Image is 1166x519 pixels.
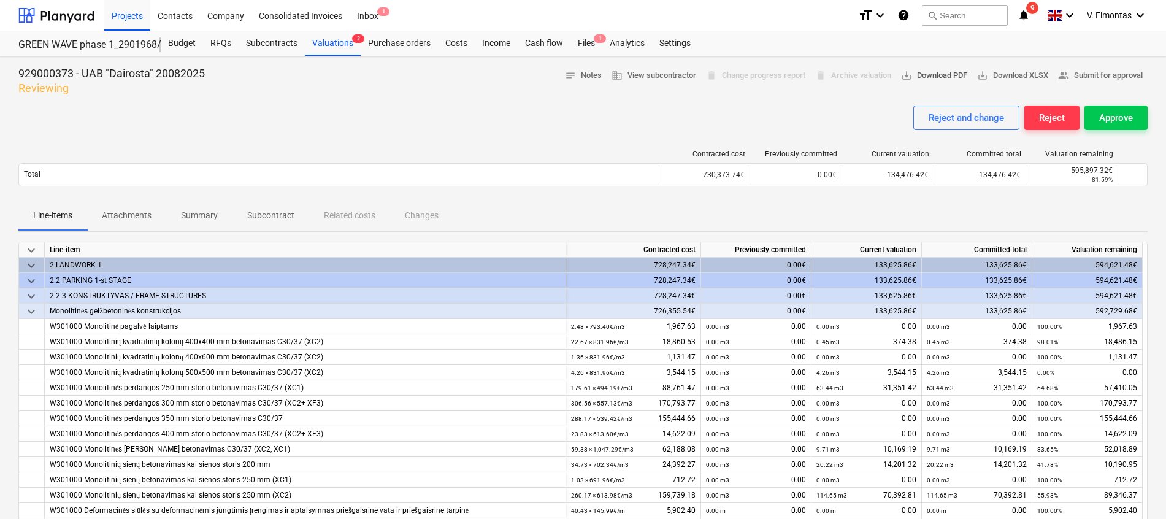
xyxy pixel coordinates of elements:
[571,477,625,483] small: 1.03 × 691.96€ / m3
[1037,446,1058,453] small: 83.65%
[475,31,518,56] a: Income
[438,31,475,56] a: Costs
[50,350,561,365] div: W301000 Monolitinių kvadratinių kolonų 400x600 mm betonavimas C30/37 (XC2)
[1039,110,1065,126] div: Reject
[706,461,729,468] small: 0.00 m3
[571,461,629,468] small: 34.73 × 702.34€ / m3
[1024,106,1080,130] button: Reject
[816,339,840,345] small: 0.45 m3
[652,31,698,56] div: Settings
[1026,2,1038,14] span: 9
[701,304,811,319] div: 0.00€
[1037,488,1137,503] div: 89,346.37
[50,457,561,472] div: W301000 Monolitinių sienų betonavimas kai sienos storis 200 mm
[901,69,967,83] span: Download PDF
[706,503,806,518] div: 0.00
[1037,365,1137,380] div: 0.00
[1037,431,1062,437] small: 100.00%
[816,503,916,518] div: 0.00
[701,258,811,273] div: 0.00€
[571,442,696,457] div: 62,188.08
[50,442,561,457] div: W301000 Monolitinės [PERSON_NAME] betonavimas C30/37 (XC2, XC1)
[927,10,937,20] span: search
[927,492,957,499] small: 114.65 m3
[927,426,1027,442] div: 0.00
[1133,8,1148,23] i: keyboard_arrow_down
[816,477,840,483] small: 0.00 m3
[701,242,811,258] div: Previously committed
[571,415,632,422] small: 288.17 × 539.42€ / m3
[811,304,922,319] div: 133,625.86€
[1037,350,1137,365] div: 1,131.47
[571,323,625,330] small: 2.48 × 793.40€ / m3
[45,242,566,258] div: Line-item
[939,150,1021,158] div: Committed total
[571,503,696,518] div: 5,902.40
[18,66,205,81] p: 929000373 - UAB "Dairosta" 20082025
[566,258,701,273] div: 728,247.34€
[1053,66,1148,85] button: Submit for approval
[1037,385,1058,391] small: 64.68%
[565,70,576,81] span: notes
[927,396,1027,411] div: 0.00
[50,503,561,518] div: W301000 Deformacinės siūlės su deformacinėmis jungtimis įrengimas ir aptaisymnas priešgaisrine va...
[927,503,1027,518] div: 0.00
[1037,457,1137,472] div: 10,190.95
[1032,304,1143,319] div: 592,729.68€
[50,365,561,380] div: W301000 Monolitinių kvadratinių kolonų 500x500 mm betonavimas C30/37 (XC2)
[706,354,729,361] small: 0.00 m3
[1037,472,1137,488] div: 712.72
[1084,106,1148,130] button: Approve
[816,400,840,407] small: 0.00 m3
[1037,411,1137,426] div: 155,444.66
[1058,69,1143,83] span: Submit for approval
[816,396,916,411] div: 0.00
[571,446,634,453] small: 59.38 × 1,047.29€ / m3
[377,7,389,16] span: 1
[706,492,729,499] small: 0.00 m3
[706,446,729,453] small: 0.00 m3
[50,334,561,350] div: W301000 Monolitinių kvadratinių kolonų 400x400 mm betonavimas C30/37 (XC2)
[927,488,1027,503] div: 70,392.81
[50,319,561,334] div: W301000 Monolitinė pagalvė laiptams
[1037,354,1062,361] small: 100.00%
[706,369,729,376] small: 0.00 m3
[612,70,623,81] span: business
[50,288,561,304] div: 2.2.3 KONSTRUKTYVAS / FRAME STRUCTURES
[1058,70,1069,81] span: people_alt
[24,243,39,258] span: keyboard_arrow_down
[571,380,696,396] div: 88,761.47
[706,457,806,472] div: 0.00
[706,442,806,457] div: 0.00
[922,304,1032,319] div: 133,625.86€
[816,446,840,453] small: 9.71 m3
[706,415,729,422] small: 0.00 m3
[50,426,561,442] div: W301000 Monolitinės perdangos 400 mm storio betonavimas C30/37 (XC2+ XF3)
[811,258,922,273] div: 133,625.86€
[102,209,152,222] p: Attachments
[927,334,1027,350] div: 374.38
[571,426,696,442] div: 14,622.09
[755,150,837,158] div: Previously committed
[1037,426,1137,442] div: 14,622.09
[1087,10,1132,20] span: V. Eimontas
[972,66,1053,85] button: Download XLSX
[706,488,806,503] div: 0.00
[706,411,806,426] div: 0.00
[929,110,1004,126] div: Reject and change
[361,31,438,56] div: Purchase orders
[24,274,39,288] span: keyboard_arrow_down
[816,457,916,472] div: 14,201.32
[352,34,364,43] span: 2
[1037,396,1137,411] div: 170,793.77
[1037,507,1062,514] small: 100.00%
[816,461,843,468] small: 20.22 m3
[811,273,922,288] div: 133,625.86€
[181,209,218,222] p: Summary
[571,507,625,514] small: 40.43 × 145.99€ / m
[977,70,988,81] span: save_alt
[612,69,696,83] span: View subcontractor
[922,5,1008,26] button: Search
[50,304,561,319] div: Monolitinės gelžbetoninės konstrukcijos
